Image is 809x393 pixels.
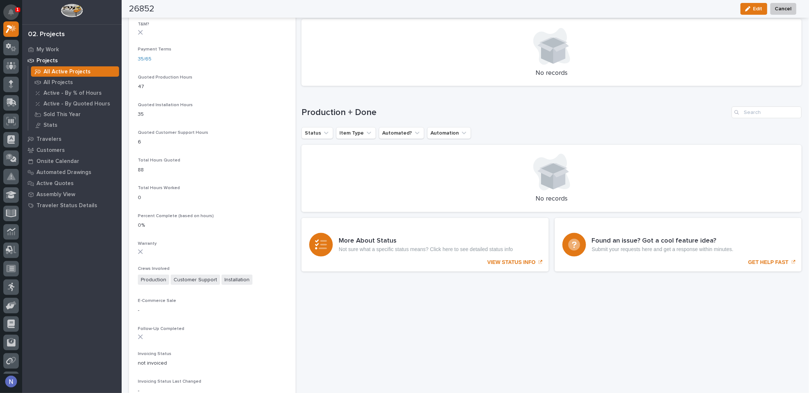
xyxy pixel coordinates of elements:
span: Quoted Installation Hours [138,103,193,107]
img: Workspace Logo [61,4,83,17]
a: Active - By % of Hours [28,88,122,98]
p: Traveler Status Details [36,202,97,209]
span: Edit [753,6,763,12]
span: Quoted Production Hours [138,75,192,80]
span: E-Commerce Sale [138,299,176,303]
p: Automated Drawings [36,169,91,176]
div: 02. Projects [28,31,65,39]
span: Payment Terms [138,47,171,52]
button: Automation [427,127,471,139]
p: not invoiced [138,359,287,367]
a: Traveler Status Details [22,200,122,211]
div: Notifications1 [9,9,19,21]
p: Active Quotes [36,180,74,187]
p: Onsite Calendar [36,158,79,165]
p: All Active Projects [43,69,91,75]
p: Active - By % of Hours [43,90,102,97]
p: Travelers [36,136,62,143]
h2: 26852 [129,4,154,14]
p: Assembly View [36,191,75,198]
p: 47 [138,83,287,91]
a: My Work [22,44,122,55]
a: Onsite Calendar [22,156,122,167]
p: 35 [138,111,287,118]
p: Customers [36,147,65,154]
span: Crews Involved [138,267,170,271]
p: Active - By Quoted Hours [43,101,110,107]
a: Assembly View [22,189,122,200]
span: Customer Support [171,275,220,285]
button: Automated? [379,127,424,139]
span: Installation [222,275,252,285]
p: No records [310,195,793,203]
span: Warranty [138,241,157,246]
span: Percent Complete (based on hours) [138,214,214,218]
h3: More About Status [339,237,513,245]
a: VIEW STATUS INFO [301,218,548,272]
span: Production [138,275,169,285]
span: Invoicing Status [138,352,171,356]
a: Active Quotes [22,178,122,189]
span: Cancel [775,4,792,13]
p: 0% [138,222,287,229]
p: Stats [43,122,57,129]
button: Edit [740,3,767,15]
a: Customers [22,145,122,156]
a: Automated Drawings [22,167,122,178]
p: 6 [138,138,287,146]
a: All Active Projects [28,66,122,77]
button: Notifications [3,4,19,20]
a: All Projects [28,77,122,87]
span: T&M? [138,22,149,27]
p: 88 [138,166,287,174]
a: Stats [28,120,122,130]
p: Sold This Year [43,111,81,118]
a: GET HELP FAST [555,218,802,272]
a: Active - By Quoted Hours [28,98,122,109]
button: Cancel [770,3,796,15]
button: Status [301,127,333,139]
p: My Work [36,46,59,53]
p: Projects [36,58,58,64]
p: 0 [138,194,287,202]
button: users-avatar [3,374,19,389]
button: Item Type [336,127,376,139]
a: 35/65 [138,55,151,63]
p: No records [310,69,793,77]
p: All Projects [43,79,73,86]
span: Follow-Up Completed [138,327,184,331]
p: - [138,307,287,314]
span: Total Hours Worked [138,186,180,190]
a: Travelers [22,133,122,145]
span: Quoted Customer Support Hours [138,131,208,135]
p: VIEW STATUS INFO [487,259,536,265]
h3: Found an issue? Got a cool feature idea? [592,237,733,245]
p: Not sure what a specific status means? Click here to see detailed status info [339,246,513,253]
a: Sold This Year [28,109,122,119]
p: 1 [16,7,19,12]
span: Invoicing Status Last Changed [138,379,201,384]
a: Projects [22,55,122,66]
p: Submit your requests here and get a response within minutes. [592,246,733,253]
input: Search [732,107,802,118]
h1: Production + Done [301,107,729,118]
span: Total Hours Quoted [138,158,180,163]
p: GET HELP FAST [748,259,788,265]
